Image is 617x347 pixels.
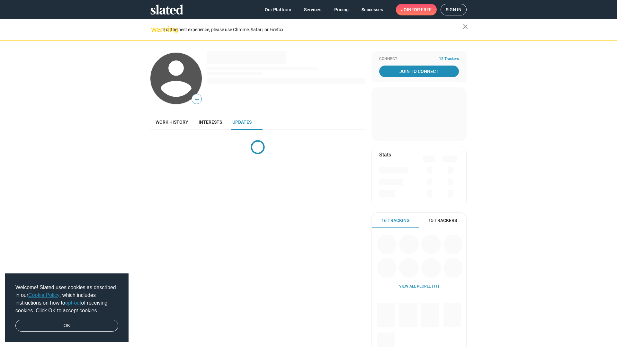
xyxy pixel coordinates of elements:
mat-icon: close [461,23,469,31]
div: cookieconsent [5,273,129,342]
a: Work history [150,114,193,130]
span: Our Platform [265,4,291,15]
span: Interests [199,120,222,125]
span: 15 Trackers [439,57,459,62]
span: Sign in [446,4,461,15]
span: Services [304,4,321,15]
span: Successes [362,4,383,15]
a: Sign in [441,4,467,15]
a: Pricing [329,4,354,15]
a: opt-out [65,300,81,306]
span: — [192,95,201,103]
a: Cookie Policy [28,292,59,298]
a: Services [299,4,326,15]
mat-icon: warning [151,25,159,33]
span: Pricing [334,4,349,15]
span: for free [411,4,432,15]
a: View all People (11) [399,284,439,289]
a: Join To Connect [379,66,459,77]
mat-card-title: Stats [379,151,391,158]
a: dismiss cookie message [15,320,118,332]
div: Connect [379,57,459,62]
a: Our Platform [260,4,296,15]
a: Joinfor free [396,4,437,15]
a: Successes [356,4,388,15]
span: 15 Trackers [428,218,457,224]
span: Work history [156,120,188,125]
span: Join [401,4,432,15]
a: Updates [227,114,257,130]
div: For the best experience, please use Chrome, Safari, or Firefox. [163,25,463,34]
span: Join To Connect [380,66,458,77]
span: Updates [232,120,252,125]
span: 16 Tracking [381,218,410,224]
span: Welcome! Slated uses cookies as described in our , which includes instructions on how to of recei... [15,284,118,315]
a: Interests [193,114,227,130]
